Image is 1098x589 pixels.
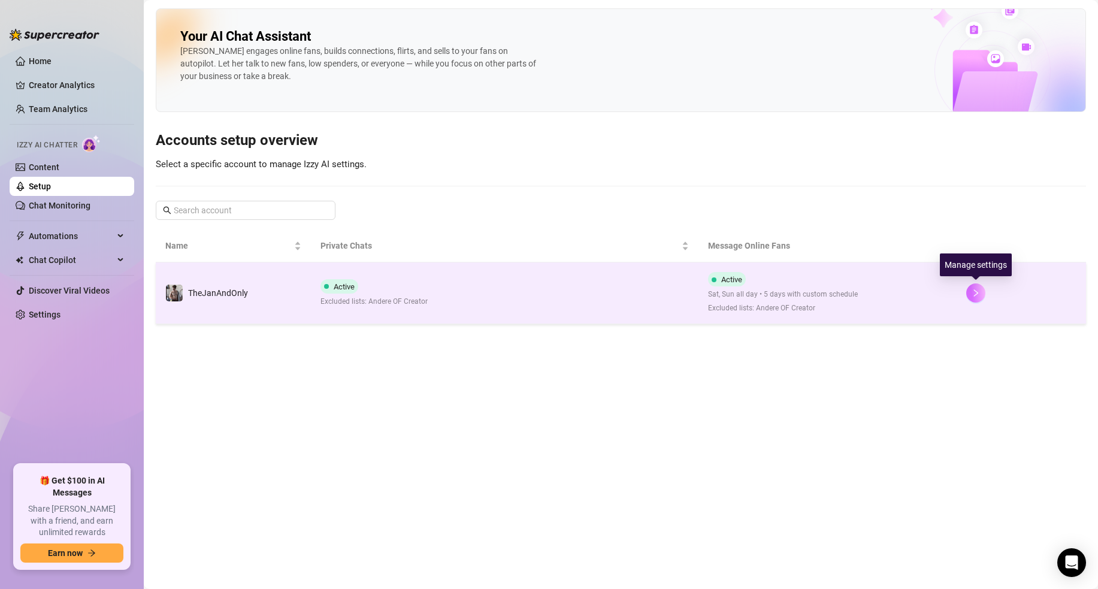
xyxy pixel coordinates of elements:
[163,206,171,215] span: search
[29,104,87,114] a: Team Analytics
[16,231,25,241] span: thunderbolt
[708,289,858,300] span: Sat, Sun all day • 5 days with custom schedule
[174,204,319,217] input: Search account
[721,275,742,284] span: Active
[320,239,679,252] span: Private Chats
[20,543,123,563] button: Earn nowarrow-right
[29,250,114,270] span: Chat Copilot
[16,256,23,264] img: Chat Copilot
[165,239,292,252] span: Name
[708,303,858,314] span: Excluded lists: Andere OF Creator
[20,475,123,499] span: 🎁 Get $100 in AI Messages
[972,289,980,297] span: right
[334,282,355,291] span: Active
[82,135,101,152] img: AI Chatter
[180,28,311,45] h2: Your AI Chat Assistant
[156,159,367,170] span: Select a specific account to manage Izzy AI settings.
[29,201,90,210] a: Chat Monitoring
[29,56,52,66] a: Home
[1057,548,1086,577] div: Open Intercom Messenger
[180,45,540,83] div: [PERSON_NAME] engages online fans, builds connections, flirts, and sells to your fans on autopilo...
[966,283,985,303] button: right
[87,549,96,557] span: arrow-right
[698,229,957,262] th: Message Online Fans
[29,286,110,295] a: Discover Viral Videos
[29,75,125,95] a: Creator Analytics
[156,131,1086,150] h3: Accounts setup overview
[48,548,83,558] span: Earn now
[20,503,123,539] span: Share [PERSON_NAME] with a friend, and earn unlimited rewards
[320,296,428,307] span: Excluded lists: Andere OF Creator
[29,226,114,246] span: Automations
[10,29,99,41] img: logo-BBDzfeDw.svg
[940,253,1012,276] div: Manage settings
[29,182,51,191] a: Setup
[311,229,698,262] th: Private Chats
[166,285,183,301] img: TheJanAndOnly
[17,140,77,151] span: Izzy AI Chatter
[156,229,311,262] th: Name
[188,288,248,298] span: TheJanAndOnly
[29,310,61,319] a: Settings
[29,162,59,172] a: Content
